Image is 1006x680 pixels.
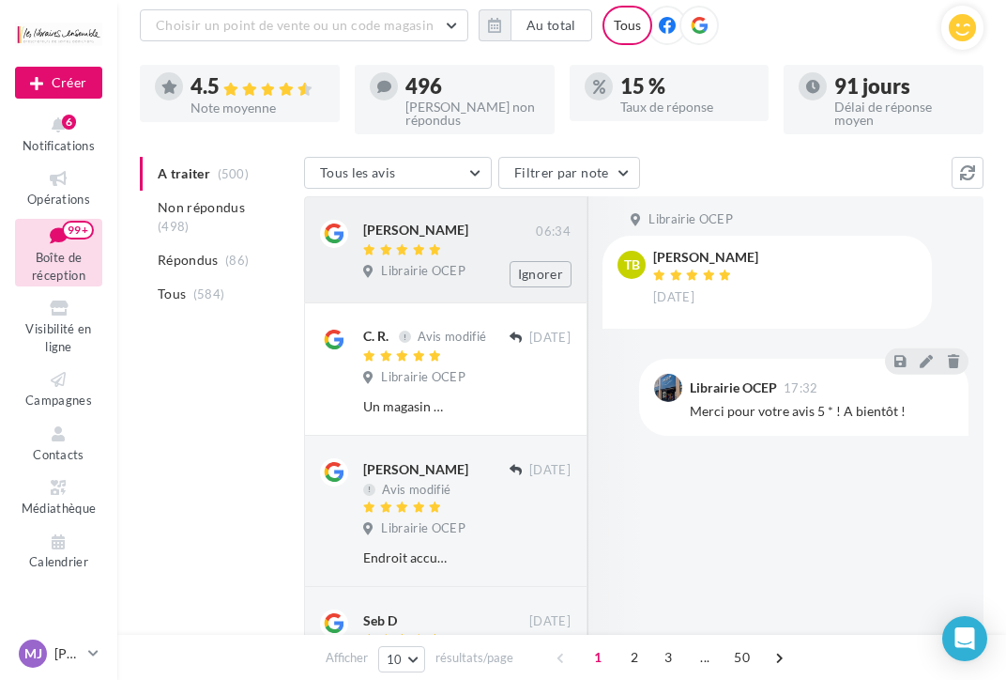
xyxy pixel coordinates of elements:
span: Tous [158,285,186,303]
div: C. R. [363,327,389,346]
button: Notifications 6 [15,111,102,157]
div: 4.5 [191,76,325,98]
button: Au total [511,9,592,41]
span: (584) [193,286,225,301]
a: Médiathèque [15,473,102,519]
span: Tous les avis [320,164,396,180]
div: 6 [62,115,76,130]
a: Visibilité en ligne [15,294,102,358]
span: 50 [726,642,757,672]
button: Au total [479,9,592,41]
p: [PERSON_NAME] [54,644,81,663]
div: Taux de réponse [620,100,754,114]
div: Merci pour votre avis 5 * ! A bientôt ! [690,402,953,421]
span: Visibilité en ligne [25,321,91,354]
button: Filtrer par note [498,157,640,189]
span: (86) [225,253,249,268]
span: 10 [387,652,403,667]
span: Campagnes [25,393,92,408]
span: 06:34 [536,224,571,240]
span: Notifications [23,138,95,153]
div: 91 jours [834,76,968,97]
div: Note moyenne [191,101,325,115]
div: 15 % [620,76,754,97]
button: Créer [15,67,102,99]
span: [DATE] [653,289,694,306]
span: [DATE] [529,462,571,479]
button: Tous les avis [304,157,492,189]
div: [PERSON_NAME] [363,221,468,240]
div: Seb D [363,611,397,630]
span: Librairie OCEP [381,369,465,386]
span: [DATE] [529,613,571,630]
span: 2 [619,642,649,672]
div: 496 [405,76,540,97]
span: Médiathèque [22,501,97,516]
div: Endroit accueillant et feutrés, bons choix de produits, on s'y sent bien.. et personnel très prof... [363,549,449,567]
span: 17:32 [784,382,818,394]
span: Choisir un point de vente ou un code magasin [156,17,434,33]
div: [PERSON_NAME] non répondus [405,100,540,127]
div: Open Intercom Messenger [942,616,987,661]
div: Nouvelle campagne [15,67,102,99]
span: TB [624,255,640,274]
div: Délai de réponse moyen [834,100,968,127]
span: Non répondus [158,198,245,217]
span: Répondus [158,251,219,270]
a: Calendrier [15,528,102,574]
span: 3 [653,642,683,672]
div: [PERSON_NAME] [653,251,758,264]
span: (498) [158,219,190,234]
span: 1 [583,642,613,672]
a: MJ [PERSON_NAME] [15,636,102,672]
span: Boîte de réception [32,250,85,283]
span: Librairie OCEP [648,211,733,228]
span: MJ [24,644,42,663]
span: résultats/page [435,649,513,667]
span: [DATE] [529,330,571,347]
span: Calendrier [29,555,88,570]
div: Librairie OCEP [690,381,777,394]
div: [PERSON_NAME] [363,460,468,479]
div: Tous [602,6,652,45]
span: Librairie OCEP [381,520,465,537]
a: Contacts [15,420,102,466]
button: 10 [378,646,426,672]
span: Contacts [33,447,84,462]
button: Ignorer [510,261,572,287]
a: Campagnes [15,365,102,411]
a: Opérations [15,164,102,210]
span: Opérations [27,192,90,207]
span: Librairie OCEP [381,263,465,280]
a: Boîte de réception99+ [15,219,102,287]
div: Un magasin dans lequel j'ai toujours plaisir a visiter mais aussi a acheter ! Aussi, j'ai pu déco... [363,397,449,416]
button: Choisir un point de vente ou un code magasin [140,9,468,41]
div: 99+ [62,221,94,240]
span: Afficher [326,649,368,667]
span: Avis modifié [382,482,450,497]
span: ... [690,642,720,672]
span: Avis modifié [418,329,486,344]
